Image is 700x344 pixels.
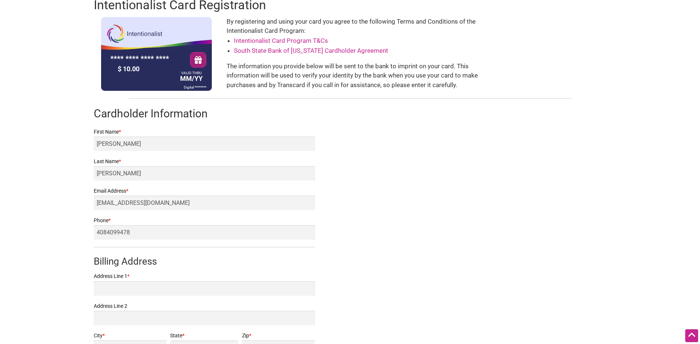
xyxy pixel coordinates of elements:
[178,72,204,84] div: MM/YY
[234,47,388,54] a: South State Bank of [US_STATE] Cardholder Agreement
[170,331,238,340] label: State
[94,331,167,340] label: City
[116,63,179,75] div: $ 10.00
[242,331,315,340] label: Zip
[94,272,315,281] label: Address Line 1
[94,106,607,121] h2: Cardholder Information
[234,37,328,44] a: Intentionalist Card Program T&Cs
[94,255,315,268] h3: Billing Address
[94,157,315,166] label: Last Name
[94,186,315,196] label: Email Address
[94,302,315,311] label: Address Line 2
[180,72,203,73] div: VALID THRU
[94,127,315,137] label: First Name
[94,216,315,225] label: Phone
[227,17,483,91] div: By registering and using your card you agree to the following Terms and Conditions of the Intenti...
[685,329,698,342] div: Scroll Back to Top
